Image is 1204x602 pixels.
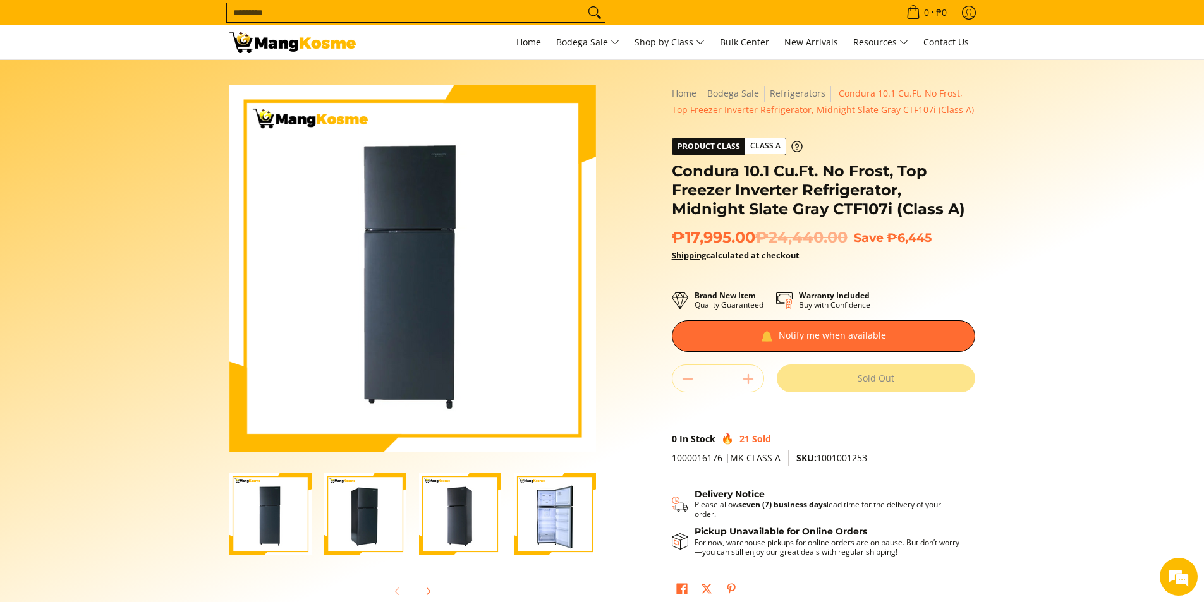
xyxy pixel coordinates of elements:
[585,3,605,22] button: Search
[672,250,706,261] a: Shipping
[695,500,963,519] p: Please allow lead time for the delivery of your order.
[695,290,756,301] strong: Brand New Item
[720,36,769,48] span: Bulk Center
[368,25,975,59] nav: Main Menu
[672,138,745,155] span: Product Class
[854,230,884,245] span: Save
[923,36,969,48] span: Contact Us
[745,138,786,154] span: Class A
[695,526,867,537] strong: Pickup Unavailable for Online Orders
[672,250,800,261] strong: calculated at checkout
[672,85,975,118] nav: Breadcrumbs
[707,87,759,99] a: Bodega Sale
[853,35,908,51] span: Resources
[714,25,775,59] a: Bulk Center
[229,32,356,53] img: Condura 10.1 Cu.Ft. No Frost, Top Freezer Inverter Refrigerator, Midni | Mang Kosme
[673,580,691,601] a: Share on Facebook
[778,25,844,59] a: New Arrivals
[934,8,949,17] span: ₱0
[698,580,715,601] a: Post on X
[229,85,596,452] img: Condura 10.1 Cu.Ft. No Frost, Top Freezer Inverter Refrigerator, Midnight Slate Gray CTF107i (Cla...
[628,25,711,59] a: Shop by Class
[847,25,915,59] a: Resources
[672,489,963,519] button: Shipping & Delivery
[722,580,740,601] a: Pin on Pinterest
[887,230,932,245] span: ₱6,445
[635,35,705,51] span: Shop by Class
[796,452,817,464] span: SKU:
[672,452,781,464] span: 1000016176 |MK CLASS A
[550,25,626,59] a: Bodega Sale
[695,538,963,557] p: For now, warehouse pickups for online orders are on pause. But don’t worry—you can still enjoy ou...
[556,35,619,51] span: Bodega Sale
[516,36,541,48] span: Home
[672,162,975,219] h1: Condura 10.1 Cu.Ft. No Frost, Top Freezer Inverter Refrigerator, Midnight Slate Gray CTF107i (Cla...
[672,138,803,155] a: Product Class Class A
[755,228,848,247] del: ₱24,440.00
[739,433,750,445] span: 21
[917,25,975,59] a: Contact Us
[672,87,696,99] a: Home
[695,488,765,500] strong: Delivery Notice
[672,228,848,247] span: ₱17,995.00
[672,433,677,445] span: 0
[922,8,931,17] span: 0
[229,473,312,555] img: Condura 10.1 Cu.Ft. No Frost, Top Freezer Inverter Refrigerator, Midnight Slate Gray CTF107i (Cla...
[903,6,951,20] span: •
[324,473,406,555] img: Condura 10.1 Cu.Ft. No Frost, Top Freezer Inverter Refrigerator, Midnight Slate Gray CTF107i (Cla...
[510,25,547,59] a: Home
[738,499,827,510] strong: seven (7) business days
[784,36,838,48] span: New Arrivals
[799,290,870,301] strong: Warranty Included
[770,87,825,99] a: Refrigerators
[679,433,715,445] span: In Stock
[695,291,763,310] p: Quality Guaranteed
[514,473,596,555] img: Condura 10.1 Cu.Ft. No Frost, Top Freezer Inverter Refrigerator, Midnight Slate Gray CTF107i (Cla...
[799,291,870,310] p: Buy with Confidence
[796,452,867,464] span: 1001001253
[752,433,771,445] span: Sold
[419,473,501,555] img: Condura 10.1 Cu.Ft. No Frost, Top Freezer Inverter Refrigerator, Midnight Slate Gray CTF107i (Cla...
[672,87,974,116] span: Condura 10.1 Cu.Ft. No Frost, Top Freezer Inverter Refrigerator, Midnight Slate Gray CTF107i (Cla...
